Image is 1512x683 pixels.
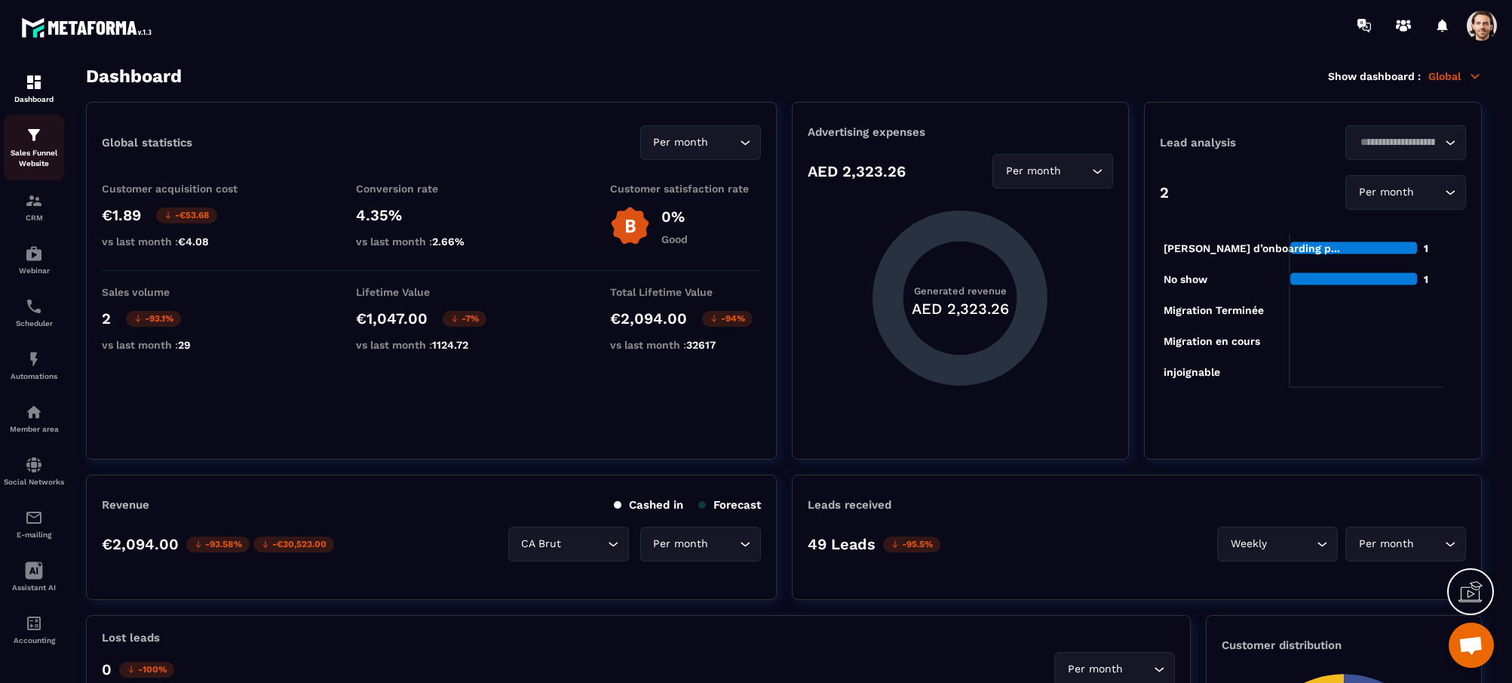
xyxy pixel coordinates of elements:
span: CA Brut [518,536,565,552]
span: Weekly [1227,536,1270,552]
a: formationformationDashboard [4,62,64,115]
div: Open chat [1449,623,1494,668]
p: E-mailing [4,531,64,539]
input: Search for option [712,536,736,552]
input: Search for option [1417,184,1441,201]
input: Search for option [1126,661,1150,678]
div: Search for option [1345,175,1466,210]
a: emailemailE-mailing [4,497,64,550]
div: Search for option [992,154,1113,189]
p: CRM [4,214,64,222]
p: -95.5% [883,537,940,552]
img: email [25,509,43,527]
p: Customer acquisition cost [102,183,253,195]
span: Per month [650,536,712,552]
input: Search for option [1355,134,1441,151]
p: Sales Funnel Website [4,148,64,169]
img: formation [25,192,43,210]
h3: Dashboard [86,66,182,87]
div: Search for option [1345,125,1466,160]
p: Customer satisfaction rate [610,183,761,195]
p: -€53.68 [156,208,217,223]
img: logo [21,14,157,42]
p: Scheduler [4,319,64,328]
tspan: injoignable [1164,366,1220,379]
img: automations [25,350,43,368]
p: Automations [4,372,64,380]
input: Search for option [565,536,604,552]
p: Total Lifetime Value [610,286,761,298]
p: Leads received [808,498,891,512]
p: Global statistics [102,136,192,149]
p: Advertising expenses [808,125,1113,139]
p: Conversion rate [356,183,507,195]
input: Search for option [712,134,736,151]
input: Search for option [1064,163,1088,180]
p: Customer distribution [1222,638,1466,652]
p: 2 [102,309,111,328]
p: €2,094.00 [102,535,179,553]
a: social-networksocial-networkSocial Networks [4,445,64,497]
div: Search for option [1345,527,1466,561]
p: vs last month : [356,339,507,351]
img: automations [25,245,43,263]
p: -93.58% [186,537,250,552]
p: vs last month : [610,339,761,351]
span: 1124.72 [432,339,468,351]
p: 0 [102,660,112,678]
p: Forecast [698,498,761,512]
p: vs last month : [102,235,253,248]
p: Accounting [4,636,64,645]
p: €2,094.00 [610,309,687,328]
div: Search for option [640,527,761,561]
span: Per month [650,134,712,151]
div: Search for option [640,125,761,160]
a: formationformationSales Funnel Website [4,115,64,180]
img: accountant [25,614,43,632]
span: Per month [1064,661,1126,678]
p: €1,047.00 [356,309,428,328]
p: Assistant AI [4,583,64,592]
p: -94% [702,311,753,327]
p: Webinar [4,266,64,275]
p: €1.89 [102,206,141,224]
span: 29 [178,339,191,351]
p: Lifetime Value [356,286,507,298]
span: 32617 [686,339,716,351]
p: Cashed in [614,498,683,512]
p: -93.1% [126,311,181,327]
p: vs last month : [102,339,253,351]
p: Good [661,233,688,245]
p: Sales volume [102,286,253,298]
span: Per month [1002,163,1064,180]
tspan: Migration Terminée [1164,304,1264,317]
p: -7% [443,311,486,327]
img: social-network [25,456,43,474]
a: automationsautomationsMember area [4,392,64,445]
img: automations [25,403,43,421]
a: automationsautomationsAutomations [4,339,64,392]
a: Assistant AI [4,550,64,603]
span: Per month [1355,184,1417,201]
p: Social Networks [4,478,64,486]
p: AED 2,323.26 [808,162,906,180]
img: formation [25,73,43,91]
span: 2.66% [432,235,465,248]
p: Lead analysis [1160,136,1313,149]
p: Global [1428,69,1482,83]
span: Per month [1355,536,1417,552]
input: Search for option [1417,536,1441,552]
p: 4.35% [356,206,507,224]
p: 49 Leads [808,535,876,553]
img: formation [25,126,43,144]
div: Search for option [508,527,629,561]
p: vs last month : [356,235,507,248]
p: Show dashboard : [1328,70,1421,82]
span: €4.08 [178,235,209,248]
tspan: No show [1164,273,1208,285]
p: Member area [4,425,64,433]
p: 0% [661,208,688,226]
p: 2 [1160,183,1169,202]
p: Revenue [102,498,149,512]
a: automationsautomationsWebinar [4,233,64,286]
